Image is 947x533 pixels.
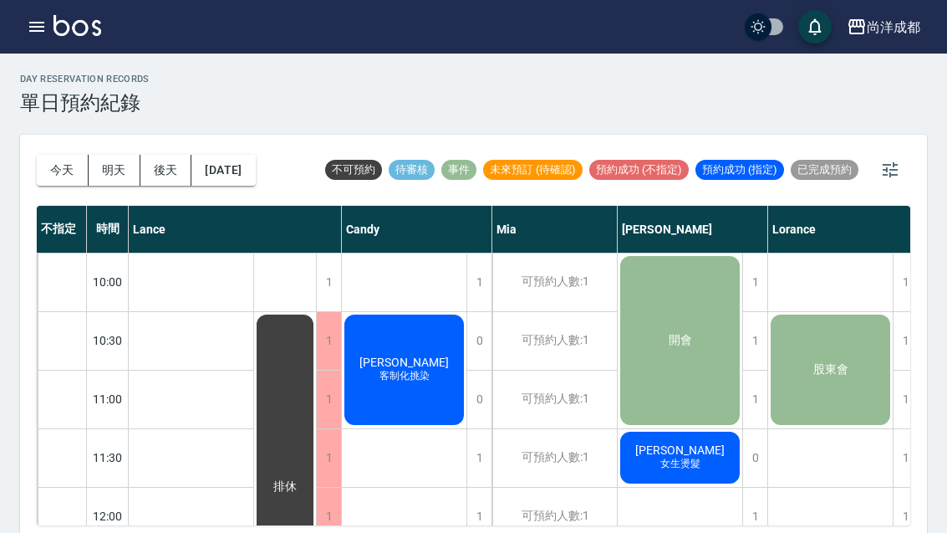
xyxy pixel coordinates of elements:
span: 待審核 [389,162,435,177]
div: 1 [893,371,918,428]
div: 可預約人數:1 [492,254,617,311]
div: Lance [129,206,342,253]
div: 1 [742,371,767,428]
div: 1 [316,371,341,428]
div: 1 [893,312,918,370]
span: [PERSON_NAME] [356,356,452,369]
h2: day Reservation records [20,74,150,85]
div: 1 [466,429,491,487]
button: [DATE] [191,155,255,186]
div: 11:00 [87,370,129,428]
div: 1 [466,254,491,311]
div: 11:30 [87,428,129,487]
span: 預約成功 (指定) [695,162,784,177]
span: 事件 [441,162,476,177]
span: 股東會 [810,362,852,377]
button: 尚洋成都 [840,10,927,44]
div: [PERSON_NAME] [618,206,768,253]
div: 1 [316,312,341,370]
div: 1 [893,429,918,487]
div: 不指定 [37,206,87,253]
div: Candy [342,206,492,253]
div: 1 [742,254,767,311]
button: 明天 [89,155,140,186]
span: 未來預訂 (待確認) [483,162,583,177]
div: 0 [466,371,491,428]
span: 已完成預約 [791,162,858,177]
span: 女生燙髮 [657,457,704,471]
button: save [798,10,832,44]
div: 可預約人數:1 [492,371,617,428]
span: 不可預約 [325,162,382,177]
button: 後天 [140,155,192,186]
span: 開會 [665,333,695,348]
img: Logo [53,15,101,36]
div: 時間 [87,206,129,253]
div: 10:00 [87,253,129,311]
span: [PERSON_NAME] [632,443,728,457]
div: 1 [893,254,918,311]
div: 可預約人數:1 [492,312,617,370]
span: 預約成功 (不指定) [589,162,689,177]
div: 0 [742,429,767,487]
div: 可預約人數:1 [492,429,617,487]
div: 1 [316,429,341,487]
div: Lorance [768,206,919,253]
div: 1 [316,254,341,311]
h3: 單日預約紀錄 [20,91,150,115]
div: 1 [742,312,767,370]
div: Mia [492,206,618,253]
button: 今天 [37,155,89,186]
span: 排休 [270,479,300,495]
div: 10:30 [87,311,129,370]
span: 客制化挑染 [376,369,433,383]
div: 尚洋成都 [867,17,920,38]
div: 0 [466,312,491,370]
